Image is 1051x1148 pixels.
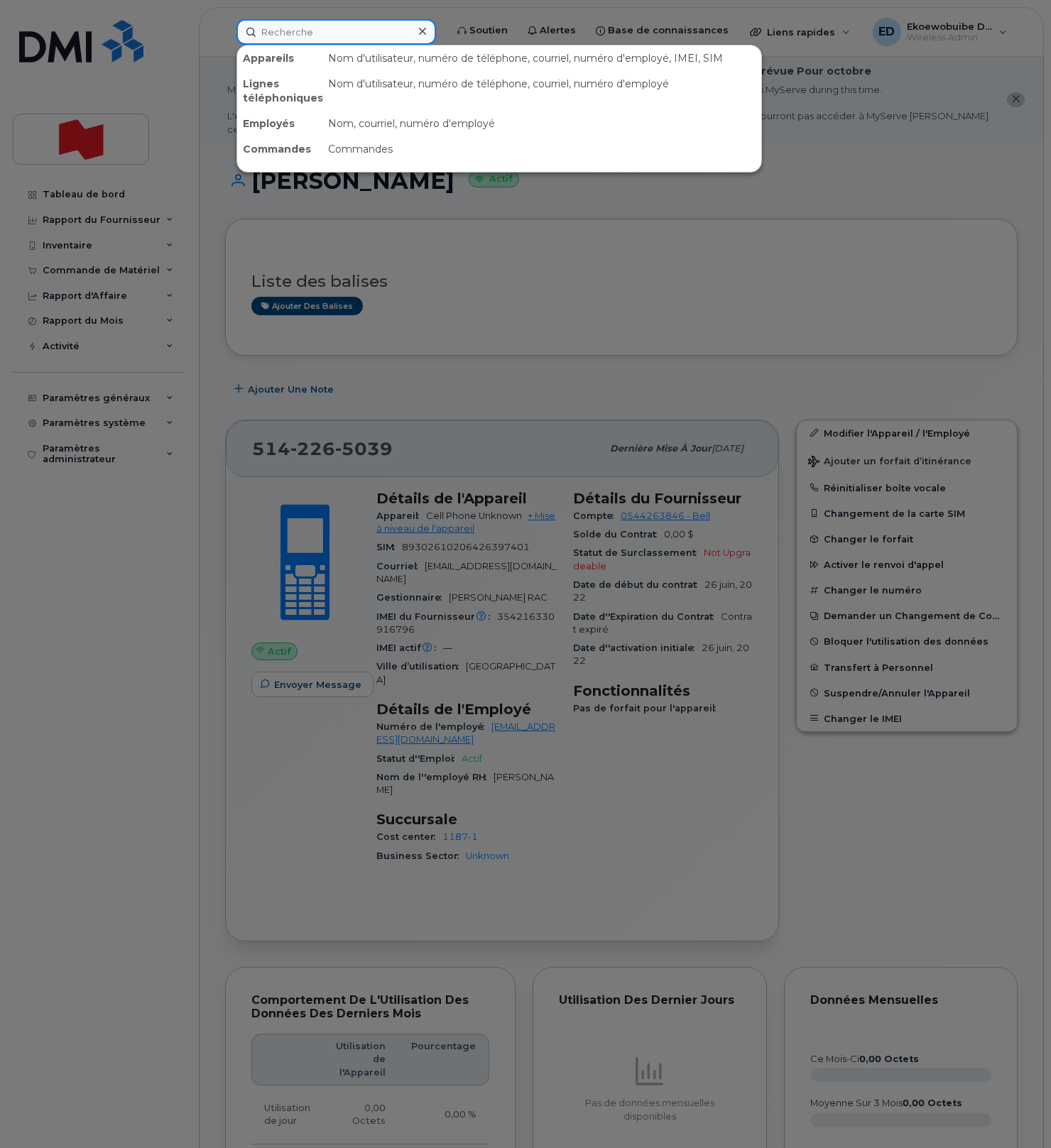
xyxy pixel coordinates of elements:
[237,136,322,162] div: Commandes
[237,71,322,111] div: Lignes téléphoniques
[322,111,761,136] div: Nom, courriel, numéro d'employé
[237,111,322,136] div: Employés
[237,45,322,71] div: Appareils
[322,45,761,71] div: Nom d'utilisateur, numéro de téléphone, courriel, numéro d'employé, IMEI, SIM
[322,71,761,111] div: Nom d'utilisateur, numéro de téléphone, courriel, numéro d'employé
[322,136,761,162] div: Commandes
